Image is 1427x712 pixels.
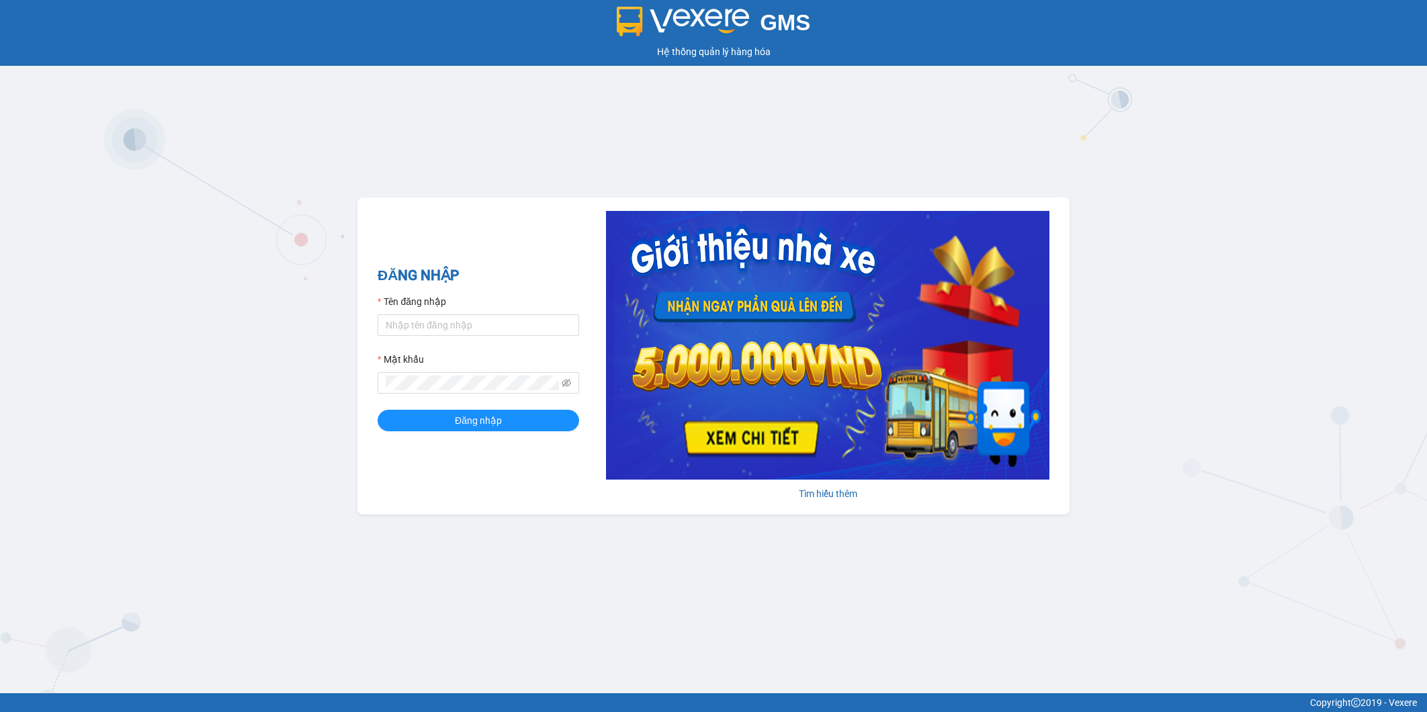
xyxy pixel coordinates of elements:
[617,20,811,31] a: GMS
[378,314,579,336] input: Tên đăng nhập
[562,378,571,388] span: eye-invisible
[760,10,810,35] span: GMS
[455,413,502,428] span: Đăng nhập
[1351,698,1360,707] span: copyright
[378,265,579,287] h2: ĐĂNG NHẬP
[617,7,750,36] img: logo 2
[606,211,1049,480] img: banner-0
[378,410,579,431] button: Đăng nhập
[10,695,1417,710] div: Copyright 2019 - Vexere
[3,44,1424,59] div: Hệ thống quản lý hàng hóa
[606,486,1049,501] div: Tìm hiểu thêm
[378,352,424,367] label: Mật khẩu
[378,294,446,309] label: Tên đăng nhập
[386,375,559,390] input: Mật khẩu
